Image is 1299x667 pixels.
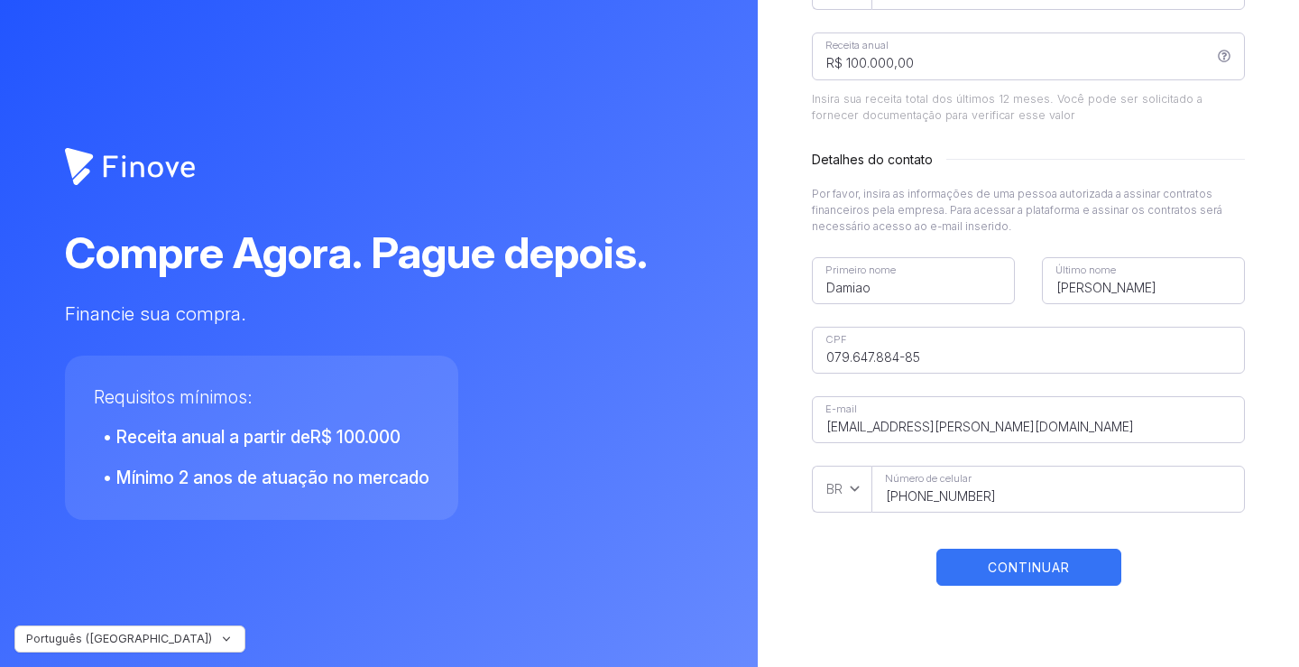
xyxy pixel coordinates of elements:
var: R$ 100.000 [310,426,401,448]
div: Compre Agora. Pague depois. [65,220,688,285]
input: Número de celular [871,466,1245,513]
button: Português ([GEOGRAPHIC_DATA]) [14,625,245,653]
input: Último nome [1042,257,1245,304]
input: Primeiro nome [812,257,1015,304]
span: Requisitos mínimos: [94,386,253,408]
input: E-mail [812,396,1245,443]
li: • Mínimo 2 anos de atuação no mercado [94,450,429,491]
p: Por favor, insira as informações de uma pessoa autorizada a assinar contratos financeiros pela em... [812,186,1245,235]
li: • Receita anual a partir de [94,410,429,450]
h3: Detalhes do contato [812,152,1245,168]
span: Português ([GEOGRAPHIC_DATA]) [26,632,212,646]
button: CONTINUAR [936,549,1121,586]
div: Financie sua compra. [65,300,758,328]
input: Receita anual [812,32,1245,79]
input: CPF [812,327,1245,374]
label: Insira sua receita total dos últimos 12 meses. Você pode ser solicitado a fornecer documentação p... [812,91,1245,125]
